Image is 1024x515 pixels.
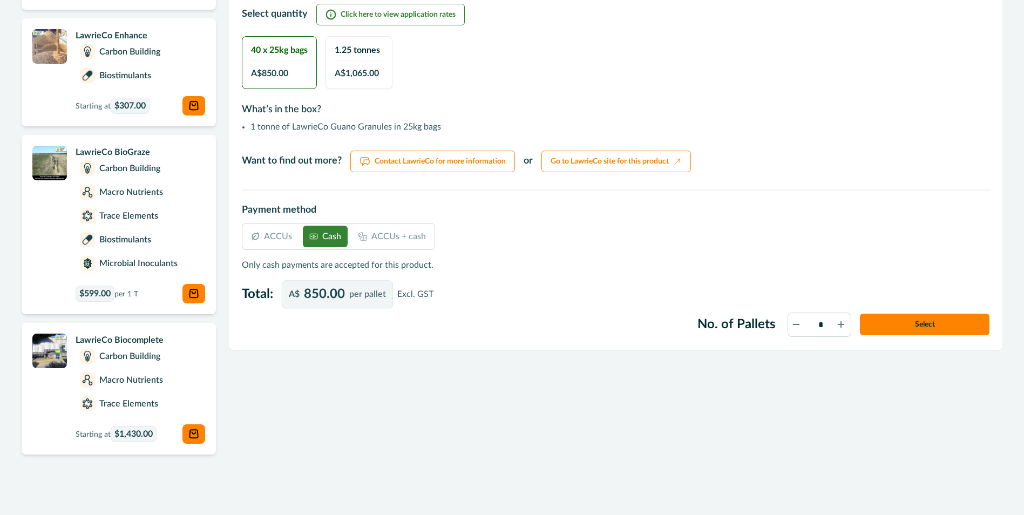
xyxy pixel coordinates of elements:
p: Macro Nutrients [99,186,163,199]
h2: 1.25 tonnes [335,45,383,56]
span: A$ 1,065.00 [335,67,379,80]
span: $599.00 [79,287,111,300]
a: Go to LawrieCo site for this product [541,151,691,172]
p: per pallet [349,290,386,299]
span: A$ 850.00 [251,67,288,80]
p: Microbial Inoculants [99,257,178,270]
button: Click here to view application rates [316,4,465,25]
img: Trace Elements [82,398,93,409]
li: 1 tonne of LawrieCo Guano Granules in 25kg bags [250,120,612,133]
p: Only cash payments are accepted for this product. [242,259,433,272]
img: Microbial Inoculants [82,258,93,269]
img: Biostimulants [82,234,93,245]
h2: 40 x 25kg bags [251,45,308,56]
p: LawrieCo BioGraze [76,146,205,159]
h2: What’s in the box? [242,98,989,120]
p: LawrieCo Enhance [76,29,205,42]
span: $1,430.00 [114,428,153,441]
p: Carbon Building [99,45,160,58]
p: Macro Nutrients [99,374,163,387]
p: Carbon Building [99,350,160,363]
p: ACCUs [264,230,292,243]
img: Macro Nutrients [82,375,93,385]
p: Excl. GST [397,288,433,301]
p: Biostimulants [99,233,151,246]
p: Trace Elements [99,397,158,410]
p: Cash [322,230,341,243]
label: Total: [242,284,273,304]
p: Starting at [76,426,157,442]
p: Trace Elements [99,209,158,222]
p: ACCUs + cash [371,230,426,243]
img: Carbon Building [82,351,93,362]
a: Contact LawrieCo for more information [350,151,515,172]
p: Starting at [76,98,150,114]
p: or [524,154,533,168]
p: A$ [289,290,300,299]
p: per 1 T [76,286,138,302]
span: $307.00 [114,99,146,112]
img: Biostimulants [82,70,93,81]
p: Want to find out more? [242,154,342,168]
img: Carbon Building [82,46,93,57]
img: Macro Nutrients [82,187,93,198]
p: Carbon Building [99,162,160,175]
p: 850.00 [304,284,345,304]
button: Select [860,314,989,335]
img: Carbon Building [82,163,93,174]
p: LawrieCo Biocomplete [76,334,205,347]
p: Biostimulants [99,69,151,82]
h2: Payment method [242,204,989,223]
h2: Select quantity [242,9,308,21]
img: Trace Elements [82,211,93,221]
label: No. of Pallets [697,315,776,334]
